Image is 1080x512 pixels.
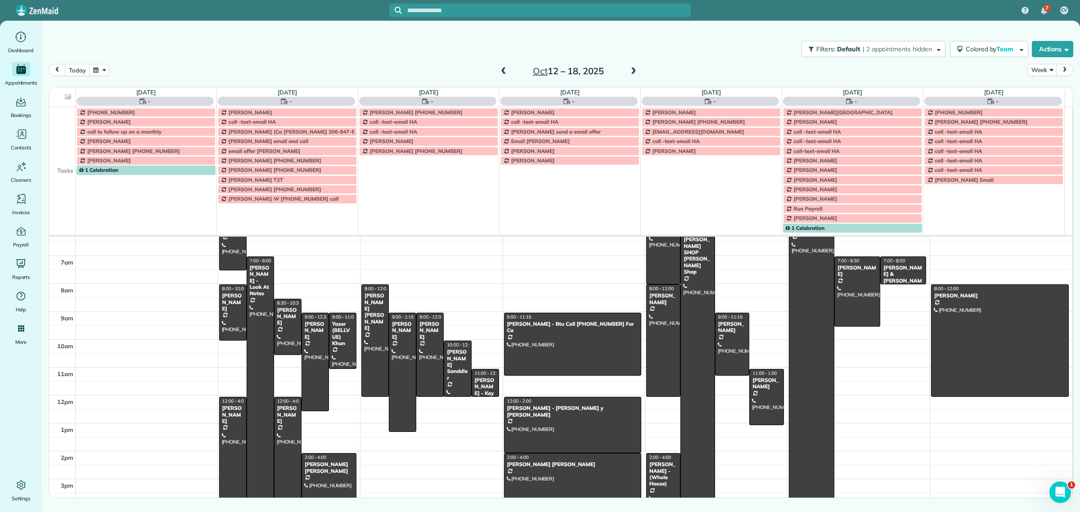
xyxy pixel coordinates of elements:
[935,148,982,154] span: call -text-email HA
[447,342,474,348] span: 10:00 - 12:00
[935,176,994,183] span: [PERSON_NAME] Email
[507,405,639,418] div: [PERSON_NAME] - [PERSON_NAME] y [PERSON_NAME]
[229,157,321,164] span: [PERSON_NAME] [PHONE_NUMBER]
[863,45,932,53] span: | 2 appointments hidden
[652,128,744,135] span: [EMAIL_ADDRESS][DOMAIN_NAME]
[794,176,837,183] span: [PERSON_NAME]
[4,192,38,217] a: Invoices
[79,166,118,173] span: 1 Celebration
[304,321,326,340] div: [PERSON_NAME]
[794,118,837,125] span: [PERSON_NAME]
[305,454,326,460] span: 2:00 - 4:00
[507,398,531,404] span: 12:00 - 2:00
[786,225,825,231] span: 1 Celebration
[855,97,857,106] span: -
[229,109,272,116] span: [PERSON_NAME]
[61,482,73,489] span: 3pm
[304,461,354,474] div: [PERSON_NAME] [PERSON_NAME]
[1027,64,1057,76] button: Week
[65,64,90,76] button: today
[87,109,135,116] span: [PHONE_NUMBER]
[446,349,468,381] div: [PERSON_NAME] Sanddler
[222,405,244,424] div: [PERSON_NAME]
[950,41,1028,57] button: Colored byTeam
[843,89,862,96] a: [DATE]
[935,118,1027,125] span: [PERSON_NAME] [PHONE_NUMBER]
[794,148,840,154] span: call-text-email HA
[512,66,625,76] h2: 12 – 18, 2025
[883,258,905,264] span: 7:00 - 8:00
[61,314,73,322] span: 9am
[752,377,781,390] div: [PERSON_NAME]
[370,118,417,125] span: call -text-email HA
[996,97,999,106] span: -
[370,148,463,154] span: [PERSON_NAME] [PHONE_NUMBER]
[816,45,835,53] span: Filters:
[511,148,555,154] span: [PERSON_NAME]
[794,109,893,116] span: [PERSON_NAME][GEOGRAPHIC_DATA]
[4,62,38,87] a: Appointments
[1045,4,1048,12] span: 7
[797,41,945,57] a: Filters: Default | 2 appointments hidden
[87,128,162,135] span: call to follow up on a monthly
[364,286,389,292] span: 8:00 - 12:00
[507,314,531,320] span: 9:00 - 11:15
[702,89,721,96] a: [DATE]
[935,157,982,164] span: call -text-email HA
[16,305,27,314] span: Help
[652,148,696,154] span: [PERSON_NAME]
[289,97,292,106] span: -
[5,78,37,87] span: Appointments
[277,300,301,306] span: 8:30 - 10:30
[752,370,777,376] span: 11:00 - 1:00
[511,138,570,144] span: Email [PERSON_NAME]
[370,138,414,144] span: [PERSON_NAME]
[1035,1,1053,21] div: 7 unread notifications
[419,321,441,340] div: [PERSON_NAME]
[794,138,841,144] span: call -text-email HA
[419,314,444,320] span: 9:00 - 12:00
[533,65,548,76] span: Oct
[4,256,38,282] a: Reports
[652,109,696,116] span: [PERSON_NAME]
[57,370,73,377] span: 11am
[984,89,1003,96] a: [DATE]
[996,45,1015,53] span: Team
[1032,41,1073,57] button: Actions
[370,109,463,116] span: [PERSON_NAME] [PHONE_NUMBER]
[4,289,38,314] a: Help
[229,118,276,125] span: call -text-email HA
[57,342,73,350] span: 10am
[718,314,742,320] span: 9:00 - 11:15
[11,175,31,184] span: Cleaners
[1056,64,1073,76] button: next
[229,166,321,173] span: [PERSON_NAME] [PHONE_NUMBER]
[229,128,366,135] span: [PERSON_NAME] (Ca [PERSON_NAME] 206-947-5387)
[419,89,438,96] a: [DATE]
[801,41,945,57] button: Filters: Default | 2 appointments hidden
[4,159,38,184] a: Cleaners
[683,236,712,275] div: [PERSON_NAME] SHOP [PERSON_NAME] Shop
[507,454,529,460] span: 2:00 - 4:00
[507,321,639,334] div: [PERSON_NAME] - Btu Call [PHONE_NUMBER] For Ca
[12,494,31,503] span: Settings
[794,128,841,135] span: call -text-email HA
[229,186,321,193] span: [PERSON_NAME] [PHONE_NUMBER]
[883,265,923,291] div: [PERSON_NAME] & [PERSON_NAME]
[389,7,402,14] button: Focus search
[13,240,29,249] span: Payroll
[250,258,271,264] span: 7:00 - 6:00
[332,314,356,320] span: 9:00 - 11:00
[278,89,297,96] a: [DATE]
[222,286,247,292] span: 8:00 - 10:00
[11,111,31,120] span: Bookings
[4,478,38,503] a: Settings
[1061,7,1068,14] span: CV
[4,127,38,152] a: Contacts
[87,118,131,125] span: [PERSON_NAME]
[794,205,823,212] span: Run Payroll
[222,292,244,312] div: [PERSON_NAME]
[57,398,73,405] span: 12pm
[391,321,414,340] div: [PERSON_NAME]
[935,128,982,135] span: call -text-email HA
